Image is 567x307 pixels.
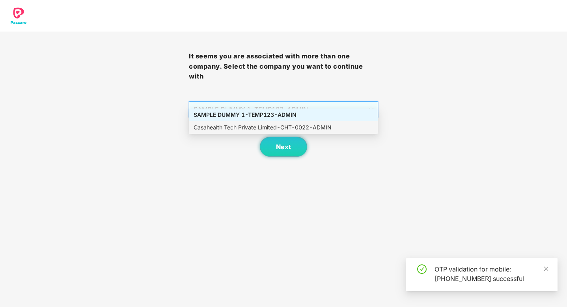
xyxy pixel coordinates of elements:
[194,102,373,117] span: SAMPLE DUMMY 1 - TEMP123 - ADMIN
[417,264,427,274] span: check-circle
[194,123,373,132] div: Casahealth Tech Private Limited - CHT-0022 - ADMIN
[435,264,548,283] div: OTP validation for mobile: [PHONE_NUMBER] successful
[260,137,307,157] button: Next
[189,51,378,82] h3: It seems you are associated with more than one company. Select the company you want to continue with
[543,266,549,271] span: close
[276,143,291,151] span: Next
[194,110,373,119] div: SAMPLE DUMMY 1 - TEMP123 - ADMIN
